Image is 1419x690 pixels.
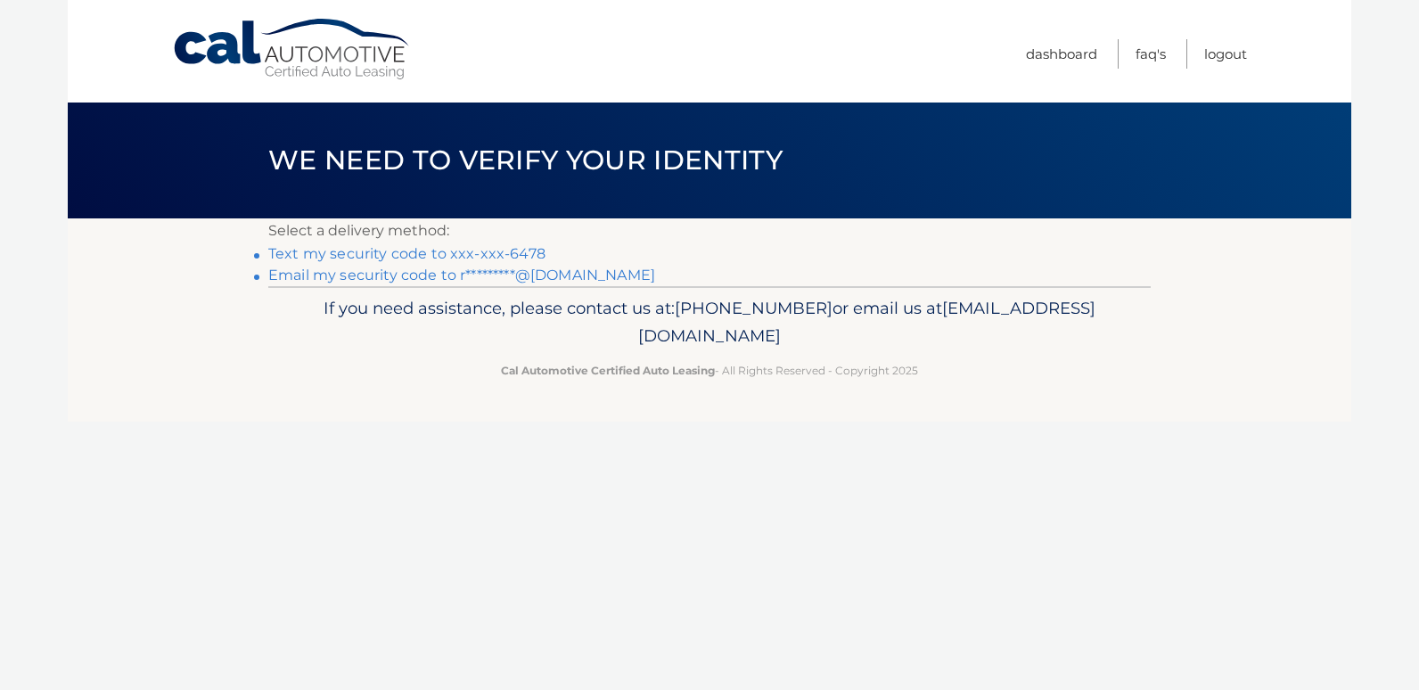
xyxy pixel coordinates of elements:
p: - All Rights Reserved - Copyright 2025 [280,361,1139,380]
a: Cal Automotive [172,18,413,81]
a: Logout [1204,39,1247,69]
a: FAQ's [1136,39,1166,69]
p: Select a delivery method: [268,218,1151,243]
a: Text my security code to xxx-xxx-6478 [268,245,545,262]
p: If you need assistance, please contact us at: or email us at [280,294,1139,351]
a: Dashboard [1026,39,1097,69]
span: We need to verify your identity [268,144,783,177]
span: [PHONE_NUMBER] [675,298,833,318]
a: Email my security code to r*********@[DOMAIN_NAME] [268,267,655,283]
strong: Cal Automotive Certified Auto Leasing [501,364,715,377]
